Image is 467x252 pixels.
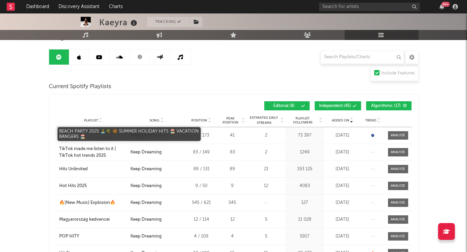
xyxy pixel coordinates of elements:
span: Position [191,118,207,122]
span: Trend [365,118,376,122]
div: 41 [220,132,245,139]
span: Added On [332,118,349,122]
div: 1249 [287,149,322,156]
div: 12 [220,216,245,223]
div: Hits Unlimited [59,166,88,173]
div: Kaeyra [99,17,139,28]
div: 9 [220,183,245,189]
span: Playlist [84,118,98,122]
span: Playlists/Charts [49,33,112,41]
div: 2 [248,132,284,139]
span: Algorithmic ( 17 ) [371,104,401,108]
div: 83 / 149 [186,149,217,156]
div: 5 [248,216,284,223]
input: Search for artists [319,3,420,11]
div: 89 [220,166,245,173]
button: Independent(45) [315,101,361,110]
div: 12 [248,183,284,189]
div: [DATE] [326,166,359,173]
div: 41 / 173 [186,132,217,139]
div: Hot Hits 2025 [59,183,87,189]
span: Peak Position [220,116,241,124]
a: Hits Unlimited [59,166,127,173]
div: 193 125 [287,166,322,173]
div: 83 [220,149,245,156]
a: TikTok made me listen to it | TikTok hot trends 2025 [59,146,127,159]
div: Keep Dreaming [130,149,162,156]
div: 9 / 50 [186,183,217,189]
div: 4083 [287,183,322,189]
div: Keep Dreaming [130,216,162,223]
div: 127 [287,200,322,206]
span: Playlist Followers [287,116,318,124]
a: Magyarország kedvencei [59,216,127,223]
span: Independent ( 45 ) [319,104,351,108]
div: 2 [248,149,284,156]
div: 545 [220,200,245,206]
div: [DATE] [326,183,359,189]
div: 🔥[New Music] Explosion🔥 [59,200,115,206]
div: Include Features [381,69,415,77]
button: Editorial(8) [264,101,310,110]
div: 89 / 131 [186,166,217,173]
div: Keep Dreaming [130,183,162,189]
div: Magyarország kedvencei [59,216,110,223]
div: Keep Dreaming [130,166,162,173]
span: Current Spotify Playlists [49,83,111,91]
div: [DATE] [326,132,359,139]
button: 99+ [439,4,444,9]
div: [DATE] [326,149,359,156]
div: POP HITY [59,233,79,240]
div: 5917 [287,233,322,240]
div: 5 [248,233,284,240]
a: POP HITY [59,233,127,240]
a: BEACH PARTY 2025 🏝️🌴 🔆 SUMMER HOLIDAY HITS 🏖️ VACATION BANGERS 🏖️ [59,129,127,142]
div: Keep Dreaming [130,200,162,206]
div: 99 + [441,2,450,7]
div: [DATE] [326,233,359,240]
div: [DATE] [326,200,359,206]
span: Song [150,118,159,122]
div: [DATE] [326,216,359,223]
div: 12 / 114 [186,216,217,223]
input: Search Playlists/Charts [320,50,404,64]
div: 4 [220,233,245,240]
div: 545 / 621 [186,200,217,206]
a: 🔥[New Music] Explosion🔥 [59,200,127,206]
span: Editorial ( 8 ) [269,104,300,108]
span: Estimated Daily Streams [248,115,280,125]
div: 21 [248,166,284,173]
div: 73 397 [287,132,322,139]
button: Algorithmic(17) [366,101,412,110]
div: 11 028 [287,216,322,223]
div: Keep Dreaming [130,233,162,240]
button: Tracking [147,17,189,27]
a: Hot Hits 2025 [59,183,127,189]
div: Keep Dreaming [130,132,162,139]
div: 4 / 109 [186,233,217,240]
